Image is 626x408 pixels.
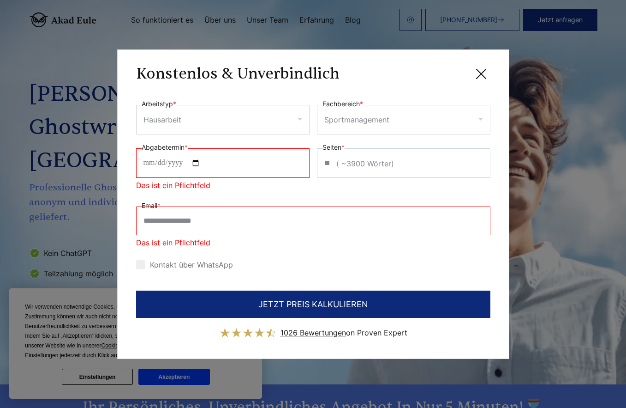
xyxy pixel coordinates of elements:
[136,65,340,83] h3: Konstenlos & Unverbindlich
[136,235,490,250] span: Das ist ein Pflichtfeld
[142,200,161,211] label: Email
[143,112,181,127] div: Hausarbeit
[136,291,490,318] button: JETZT PREIS KALKULIEREN
[280,328,346,337] span: 1026 Bewertungen
[142,142,188,153] label: Abgabetermin
[322,98,363,110] label: Fachbereich
[136,260,233,269] label: Kontakt über WhatsApp
[322,142,345,153] label: Seiten
[280,325,407,340] div: on Proven Expert
[136,181,210,190] span: Das ist ein Pflichtfeld
[142,98,176,110] label: Arbeitstyp
[324,112,389,127] div: Sportmanagement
